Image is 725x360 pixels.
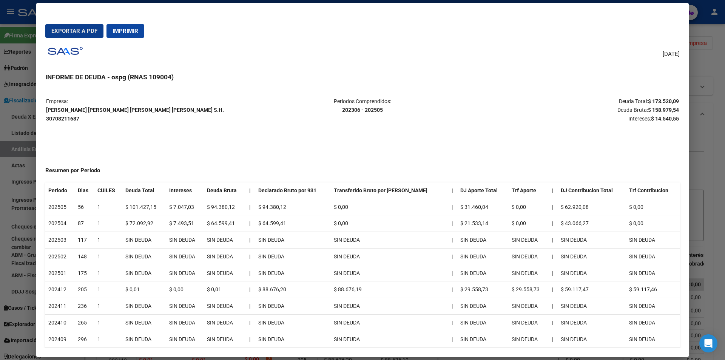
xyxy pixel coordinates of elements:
td: SIN DEUDA [204,232,246,249]
td: SIN DEUDA [509,331,549,348]
td: $ 7.047,03 [166,199,204,215]
td: 202412 [45,281,75,298]
td: SIN DEUDA [331,265,448,281]
td: SIN DEUDA [166,331,204,348]
th: DJ Contribucion Total [558,182,626,199]
td: SIN DEUDA [255,248,331,265]
td: | [449,265,458,281]
td: $ 62.920,08 [558,199,626,215]
td: 87 [75,215,94,232]
td: SIN DEUDA [204,331,246,348]
td: 1 [94,314,122,331]
td: SIN DEUDA [122,331,166,348]
td: SIN DEUDA [122,265,166,281]
td: | [246,314,255,331]
th: | [246,182,255,199]
td: $ 0,00 [509,199,549,215]
th: Intereses [166,182,204,199]
strong: $ 14.540,55 [651,116,679,122]
div: Open Intercom Messenger [699,334,717,352]
td: SIN DEUDA [122,232,166,249]
td: SIN DEUDA [204,314,246,331]
td: SIN DEUDA [166,314,204,331]
td: $ 31.460,04 [457,199,509,215]
strong: 202306 - 202505 [342,107,383,113]
td: $ 101.427,15 [122,199,166,215]
td: SIN DEUDA [626,265,680,281]
th: CUILES [94,182,122,199]
th: | [549,281,558,298]
td: $ 0,01 [122,281,166,298]
td: | [449,248,458,265]
th: Periodo [45,182,75,199]
td: | [246,281,255,298]
td: SIN DEUDA [255,298,331,315]
td: $ 64.599,41 [204,215,246,232]
th: | [449,182,458,199]
h4: Resumen por Período [45,166,680,175]
td: SIN DEUDA [204,248,246,265]
td: 1 [94,232,122,249]
td: $ 0,00 [626,215,680,232]
td: $ 88.676,20 [255,281,331,298]
td: 202501 [45,265,75,281]
td: $ 0,00 [166,281,204,298]
td: SIN DEUDA [166,248,204,265]
td: SIN DEUDA [626,298,680,315]
td: 148 [75,248,94,265]
td: | [246,215,255,232]
td: SIN DEUDA [331,298,448,315]
td: | [449,199,458,215]
td: SIN DEUDA [558,331,626,348]
button: Imprimir [106,24,144,38]
td: SIN DEUDA [558,248,626,265]
td: 236 [75,298,94,315]
td: 265 [75,314,94,331]
td: SIN DEUDA [457,265,509,281]
td: SIN DEUDA [509,265,549,281]
th: Trf Contribucion [626,182,680,199]
td: SIN DEUDA [457,298,509,315]
h3: INFORME DE DEUDA - ospg (RNAS 109004) [45,72,680,82]
td: 56 [75,199,94,215]
td: 202410 [45,314,75,331]
th: | [549,265,558,281]
td: 1 [94,248,122,265]
td: | [246,265,255,281]
strong: $ 173.520,09 [648,98,679,104]
td: 202502 [45,248,75,265]
td: SIN DEUDA [166,298,204,315]
th: Transferido Bruto por [PERSON_NAME] [331,182,448,199]
td: $ 21.533,14 [457,215,509,232]
strong: $ 158.979,54 [648,107,679,113]
td: | [449,281,458,298]
td: SIN DEUDA [626,232,680,249]
p: Deuda Total: Deuda Bruta: Intereses: [469,97,679,123]
td: 1 [94,199,122,215]
td: | [449,298,458,315]
td: SIN DEUDA [558,298,626,315]
td: SIN DEUDA [331,248,448,265]
td: SIN DEUDA [626,248,680,265]
td: 175 [75,265,94,281]
td: $ 88.676,19 [331,281,448,298]
td: SIN DEUDA [122,314,166,331]
td: SIN DEUDA [457,232,509,249]
td: 202411 [45,298,75,315]
span: Imprimir [113,28,138,34]
td: $ 59.117,46 [626,281,680,298]
td: $ 64.599,41 [255,215,331,232]
td: | [449,314,458,331]
th: | [549,182,558,199]
td: SIN DEUDA [509,314,549,331]
td: 202409 [45,331,75,348]
td: SIN DEUDA [457,314,509,331]
p: Empresa: [46,97,256,123]
th: Declarado Bruto por 931 [255,182,331,199]
span: [DATE] [663,50,680,59]
td: SIN DEUDA [558,314,626,331]
td: SIN DEUDA [331,331,448,348]
td: SIN DEUDA [509,248,549,265]
td: SIN DEUDA [457,331,509,348]
td: SIN DEUDA [509,232,549,249]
